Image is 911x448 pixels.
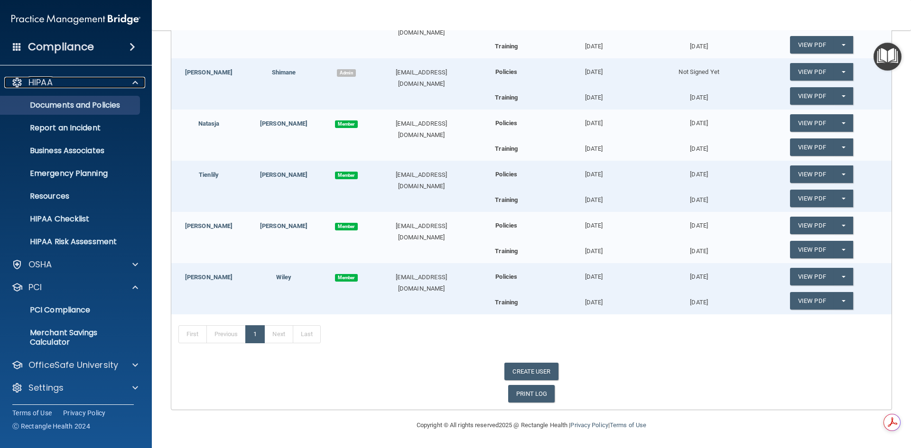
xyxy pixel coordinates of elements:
[264,325,293,343] a: Next
[646,241,751,257] div: [DATE]
[646,87,751,103] div: [DATE]
[570,421,608,429] a: Privacy Policy
[541,190,646,206] div: [DATE]
[28,40,94,54] h4: Compliance
[541,110,646,129] div: [DATE]
[337,69,356,77] span: Admin
[495,94,518,101] b: Training
[178,325,207,343] a: First
[541,161,646,180] div: [DATE]
[541,87,646,103] div: [DATE]
[495,171,517,178] b: Policies
[508,385,555,402] a: PRINT LOG
[11,359,138,371] a: OfficeSafe University
[790,87,834,105] a: View PDF
[260,120,307,127] a: [PERSON_NAME]
[372,67,472,90] div: [EMAIL_ADDRESS][DOMAIN_NAME]
[335,274,358,282] span: Member
[495,145,518,152] b: Training
[28,77,53,88] p: HIPAA
[6,192,136,201] p: Resources
[6,214,136,224] p: HIPAA Checklist
[11,259,138,270] a: OSHA
[6,146,136,155] p: Business Associates
[495,68,517,75] b: Policies
[28,259,52,270] p: OSHA
[372,272,472,294] div: [EMAIL_ADDRESS][DOMAIN_NAME]
[12,408,52,418] a: Terms of Use
[206,325,246,343] a: Previous
[245,325,265,343] a: 1
[541,263,646,283] div: [DATE]
[646,292,751,308] div: [DATE]
[495,299,518,306] b: Training
[541,241,646,257] div: [DATE]
[6,169,136,178] p: Emergency Planning
[28,359,118,371] p: OfficeSafe University
[6,328,136,347] p: Merchant Savings Calculator
[11,382,138,393] a: Settings
[790,165,834,183] a: View PDF
[198,120,220,127] a: Natasja
[335,172,358,179] span: Member
[372,169,472,192] div: [EMAIL_ADDRESS][DOMAIN_NAME]
[790,217,834,234] a: View PDF
[260,171,307,178] a: [PERSON_NAME]
[646,263,751,283] div: [DATE]
[11,77,138,88] a: HIPAA
[790,63,834,81] a: View PDF
[646,161,751,180] div: [DATE]
[6,305,136,315] p: PCI Compliance
[335,120,358,128] span: Member
[185,69,232,76] a: [PERSON_NAME]
[11,282,138,293] a: PCI
[790,114,834,132] a: View PDF
[495,43,518,50] b: Training
[495,196,518,203] b: Training
[646,58,751,78] div: Not Signed Yet
[335,223,358,230] span: Member
[372,220,472,243] div: [EMAIL_ADDRESS][DOMAIN_NAME]
[646,212,751,231] div: [DATE]
[646,110,751,129] div: [DATE]
[6,123,136,133] p: Report an Incident
[495,119,517,127] b: Policies
[12,421,90,431] span: Ⓒ Rectangle Health 2024
[260,222,307,229] a: [PERSON_NAME]
[495,222,517,229] b: Policies
[495,273,517,280] b: Policies
[63,408,106,418] a: Privacy Policy
[358,410,705,440] div: Copyright © All rights reserved 2025 @ Rectangle Health | |
[646,36,751,52] div: [DATE]
[28,382,64,393] p: Settings
[790,268,834,285] a: View PDF
[790,36,834,54] a: View PDF
[272,69,296,76] a: Shimane
[541,36,646,52] div: [DATE]
[372,118,472,141] div: [EMAIL_ADDRESS][DOMAIN_NAME]
[199,171,219,178] a: Tienlily
[6,101,136,110] p: Documents and Policies
[790,292,834,310] a: View PDF
[790,190,834,207] a: View PDF
[495,247,518,255] b: Training
[541,138,646,155] div: [DATE]
[874,43,902,71] button: Open Resource Center
[11,10,140,29] img: PMB logo
[541,212,646,231] div: [DATE]
[293,325,321,343] a: Last
[790,138,834,156] a: View PDF
[504,363,558,380] a: CREATE USER
[541,58,646,78] div: [DATE]
[790,241,834,258] a: View PDF
[610,421,646,429] a: Terms of Use
[646,138,751,155] div: [DATE]
[185,274,232,281] a: [PERSON_NAME]
[6,237,136,247] p: HIPAA Risk Assessment
[541,292,646,308] div: [DATE]
[646,190,751,206] div: [DATE]
[185,222,232,229] a: [PERSON_NAME]
[28,282,42,293] p: PCI
[276,274,291,281] a: Wiley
